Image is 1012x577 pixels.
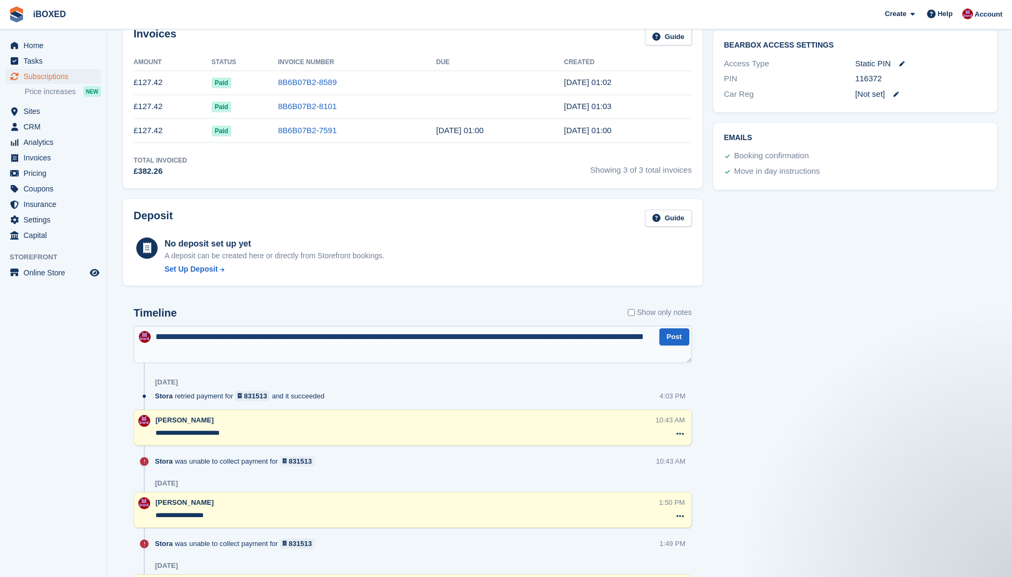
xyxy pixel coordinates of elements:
span: CRM [24,119,88,134]
a: Guide [645,28,692,45]
a: 831513 [235,391,270,401]
div: retried payment for and it succeeded [155,391,330,401]
a: menu [5,150,101,165]
a: menu [5,69,101,84]
button: Post [659,328,689,346]
a: menu [5,119,101,134]
div: [DATE] [155,378,178,387]
a: menu [5,212,101,227]
th: Created [564,54,691,71]
time: 2025-09-09 00:02:29 UTC [564,78,611,87]
img: stora-icon-8386f47178a22dfd0bd8f6a31ec36ba5ce8667c1dd55bd0f319d3a0aa187defe.svg [9,6,25,22]
span: Storefront [10,252,106,263]
a: Set Up Deposit [165,264,385,275]
div: Move in day instructions [734,165,820,178]
th: Amount [134,54,212,71]
label: Show only notes [628,307,692,318]
time: 2025-08-09 00:03:25 UTC [564,102,611,111]
span: Price increases [25,87,76,97]
a: 8B6B07B2-8101 [278,102,337,111]
span: [PERSON_NAME] [155,416,214,424]
span: Showing 3 of 3 total invoices [590,156,692,178]
a: menu [5,181,101,196]
span: Paid [212,126,231,136]
a: Preview store [88,266,101,279]
div: Access Type [724,58,855,70]
a: menu [5,38,101,53]
img: Amanda Forder [138,415,150,427]
a: iBOXED [29,5,70,23]
span: Create [885,9,906,19]
div: 831513 [289,538,312,549]
h2: Emails [724,134,986,142]
div: Set Up Deposit [165,264,218,275]
span: Online Store [24,265,88,280]
div: 10:43 AM [656,456,686,466]
div: [DATE] [155,479,178,488]
a: menu [5,166,101,181]
span: Coupons [24,181,88,196]
img: Amanda Forder [138,497,150,509]
a: menu [5,104,101,119]
img: Amanda Forder [962,9,973,19]
div: was unable to collect payment for [155,538,320,549]
td: £127.42 [134,119,212,143]
a: Guide [645,210,692,227]
time: 2025-07-09 00:00:19 UTC [564,126,611,135]
span: Subscriptions [24,69,88,84]
h2: Invoices [134,28,176,45]
h2: Deposit [134,210,173,227]
th: Status [212,54,278,71]
h2: BearBox Access Settings [724,41,986,50]
td: £127.42 [134,71,212,95]
a: 831513 [280,456,315,466]
div: Booking confirmation [734,150,809,163]
th: Invoice Number [278,54,436,71]
input: Show only notes [628,307,635,318]
div: £382.26 [134,165,187,178]
a: menu [5,197,101,212]
a: 831513 [280,538,315,549]
p: A deposit can be created here or directly from Storefront bookings. [165,250,385,261]
div: PIN [724,73,855,85]
div: Car Reg [724,88,855,101]
th: Due [436,54,564,71]
div: [Not set] [855,88,986,101]
span: Settings [24,212,88,227]
div: was unable to collect payment for [155,456,320,466]
div: Total Invoiced [134,156,187,165]
span: Analytics [24,135,88,150]
div: Static PIN [855,58,986,70]
span: Home [24,38,88,53]
div: 831513 [289,456,312,466]
a: menu [5,53,101,68]
span: Stora [155,538,173,549]
span: Paid [212,102,231,112]
span: Paid [212,78,231,88]
span: Help [938,9,953,19]
a: menu [5,135,101,150]
img: Amanda Forder [139,331,151,343]
a: 8B6B07B2-7591 [278,126,337,135]
span: [PERSON_NAME] [155,498,214,506]
div: [DATE] [155,561,178,570]
div: NEW [83,86,101,97]
a: 8B6B07B2-8589 [278,78,337,87]
a: Price increases NEW [25,86,101,97]
a: menu [5,228,101,243]
div: 10:43 AM [656,415,685,425]
div: 831513 [244,391,267,401]
span: Stora [155,456,173,466]
span: Pricing [24,166,88,181]
a: menu [5,265,101,280]
div: 1:50 PM [659,497,684,507]
span: Invoices [24,150,88,165]
div: 4:03 PM [659,391,685,401]
h2: Timeline [134,307,177,319]
span: Sites [24,104,88,119]
span: Insurance [24,197,88,212]
span: Stora [155,391,173,401]
div: 116372 [855,73,986,85]
time: 2025-07-10 00:00:00 UTC [436,126,484,135]
td: £127.42 [134,95,212,119]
